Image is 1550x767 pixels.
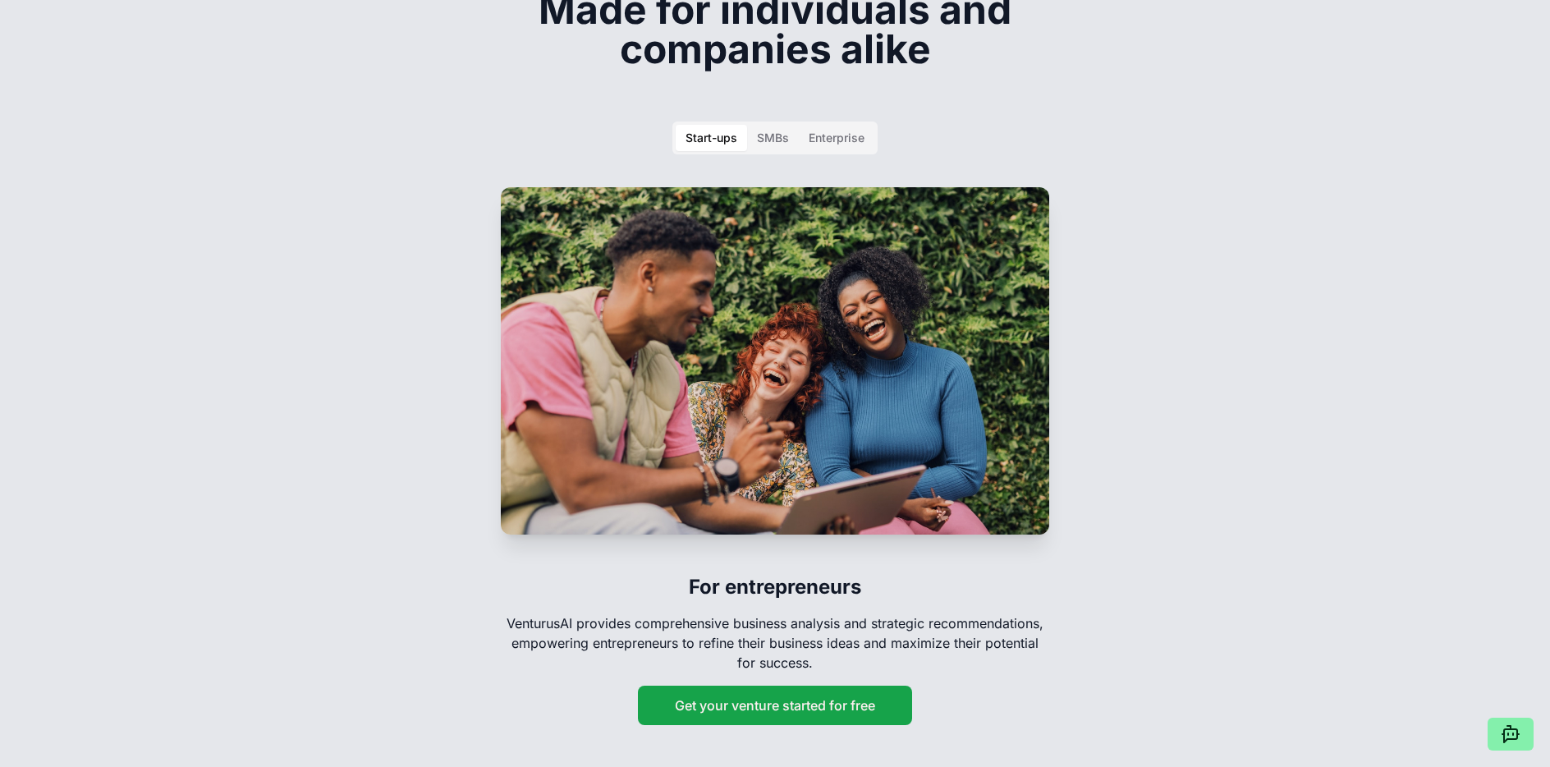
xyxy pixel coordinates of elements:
img: For entrepreneurs [501,187,1049,535]
div: SMBs [757,130,789,146]
p: VenturusAI provides comprehensive business analysis and strategic recommendations, empowering ent... [501,613,1049,673]
div: Enterprise [809,130,864,146]
button: Get your venture started for free [638,686,912,725]
h3: For entrepreneurs [501,561,1049,613]
div: Start-ups [686,130,737,146]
